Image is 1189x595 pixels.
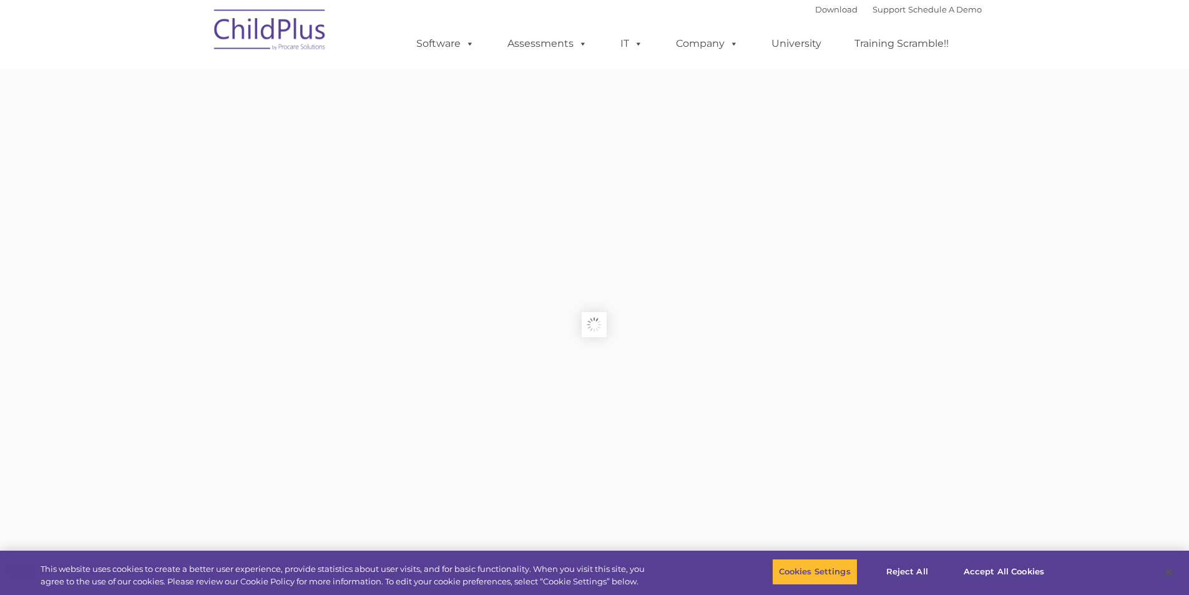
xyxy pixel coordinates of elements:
a: Training Scramble!! [842,31,961,56]
div: This website uses cookies to create a better user experience, provide statistics about user visit... [41,563,654,588]
a: Schedule A Demo [908,4,982,14]
a: University [759,31,834,56]
a: Software [404,31,487,56]
a: Download [815,4,858,14]
a: IT [608,31,655,56]
button: Reject All [868,559,946,585]
a: Company [663,31,751,56]
button: Cookies Settings [772,559,858,585]
a: Assessments [495,31,600,56]
font: | [815,4,982,14]
img: ChildPlus by Procare Solutions [208,1,333,63]
button: Close [1155,558,1183,586]
a: Support [873,4,906,14]
button: Accept All Cookies [957,559,1051,585]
